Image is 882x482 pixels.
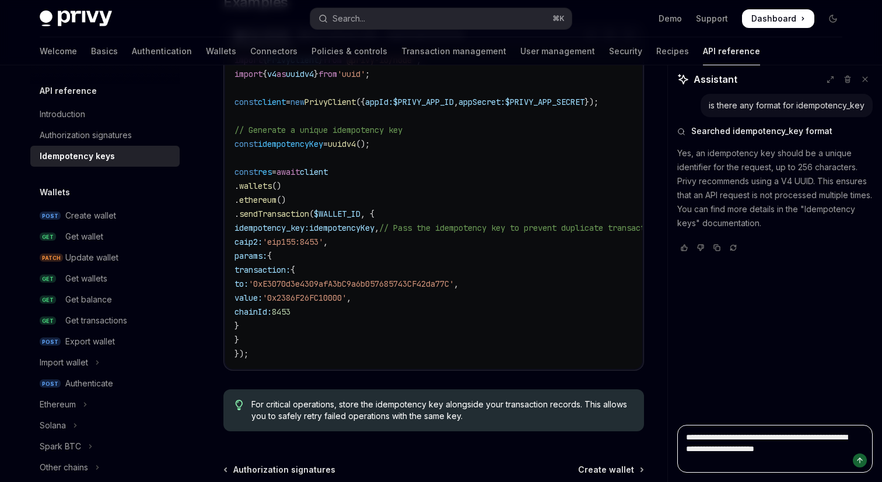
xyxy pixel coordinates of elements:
a: GETGet wallets [30,268,180,289]
span: POST [40,212,61,220]
button: Send message [853,453,867,467]
span: $WALLET_ID [314,209,360,219]
div: Get wallet [65,230,103,244]
span: import [235,69,262,79]
span: caip2: [235,237,262,247]
button: Toggle dark mode [824,9,842,28]
span: idempotency_key: [235,223,309,233]
div: Search... [332,12,365,26]
a: PATCHUpdate wallet [30,247,180,268]
a: Introduction [30,104,180,125]
span: ({ [356,97,365,107]
div: Introduction [40,107,85,121]
span: 8453 [272,307,290,317]
span: , { [360,209,374,219]
span: POST [40,379,61,388]
a: User management [520,37,595,65]
span: ( [309,209,314,219]
button: Toggle Spark BTC section [30,436,180,457]
span: wallets [239,181,272,191]
textarea: Ask a question... [677,425,873,473]
span: new [290,97,304,107]
span: ⌘ K [552,14,565,23]
span: } [314,69,318,79]
button: Toggle Solana section [30,415,180,436]
span: idempotencyKey [309,223,374,233]
div: Idempotency keys [40,149,115,163]
a: POSTCreate wallet [30,205,180,226]
span: as [276,69,286,79]
a: POSTAuthenticate [30,373,180,394]
span: uuidv4 [286,69,314,79]
span: await [276,167,300,177]
p: Yes, an idempotency key should be a unique identifier for the request, up to 256 characters. Priv... [677,146,873,230]
a: Support [696,13,728,24]
span: , [374,223,379,233]
span: PrivyClient [304,97,356,107]
div: Update wallet [65,251,118,265]
span: chainId: [235,307,272,317]
span: to: [235,279,249,289]
button: Toggle Import wallet section [30,352,180,373]
span: uuidv4 [328,139,356,149]
span: sendTransaction [239,209,309,219]
span: // Pass the idempotency key to prevent duplicate transactions [379,223,664,233]
span: = [286,97,290,107]
a: API reference [703,37,760,65]
a: Wallets [206,37,236,65]
span: $PRIVY_APP_SECRET [505,97,584,107]
span: Dashboard [751,13,796,24]
button: Vote that response was good [677,242,691,254]
div: Authorization signatures [40,128,132,142]
span: , [454,279,459,289]
div: Export wallet [65,335,115,349]
div: Ethereum [40,397,76,411]
div: Spark BTC [40,439,81,453]
a: Demo [659,13,682,24]
span: Searched idempotency_key format [691,125,832,137]
span: (); [356,139,370,149]
a: Authentication [132,37,192,65]
div: Get balance [65,293,112,307]
a: Welcome [40,37,77,65]
span: PATCH [40,254,63,262]
span: '0xE3070d3e4309afA3bC9a6b057685743CF42da77C' [249,279,454,289]
button: Open search [310,8,572,29]
a: Policies & controls [311,37,387,65]
h5: API reference [40,84,97,98]
span: GET [40,275,56,283]
div: Get transactions [65,314,127,328]
span: v4 [267,69,276,79]
span: // Generate a unique idempotency key [235,125,402,135]
span: , [346,293,351,303]
a: Security [609,37,642,65]
span: 'eip155:8453' [262,237,323,247]
span: ; [365,69,370,79]
div: Import wallet [40,356,88,370]
button: Searched idempotency_key format [677,125,873,137]
span: appId: [365,97,393,107]
span: For critical operations, store the idempotency key alongside your transaction records. This allow... [251,399,632,422]
div: Solana [40,418,66,432]
div: is there any format for idempotency_key [709,100,864,111]
div: Get wallets [65,272,107,286]
span: const [235,167,258,177]
span: ethereum [239,195,276,205]
span: params: [235,251,267,261]
span: }); [584,97,598,107]
span: { [290,265,295,275]
a: Authorization signatures [30,125,180,146]
span: $PRIVY_APP_ID [393,97,454,107]
span: '0x2386F26FC10000' [262,293,346,303]
span: GET [40,316,56,325]
span: idempotencyKey [258,139,323,149]
a: Idempotency keys [30,146,180,167]
a: Dashboard [742,9,814,28]
span: res [258,167,272,177]
span: POST [40,337,61,346]
span: = [323,139,328,149]
span: const [235,97,258,107]
button: Toggle Ethereum section [30,394,180,415]
h5: Wallets [40,185,70,199]
span: value: [235,293,262,303]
